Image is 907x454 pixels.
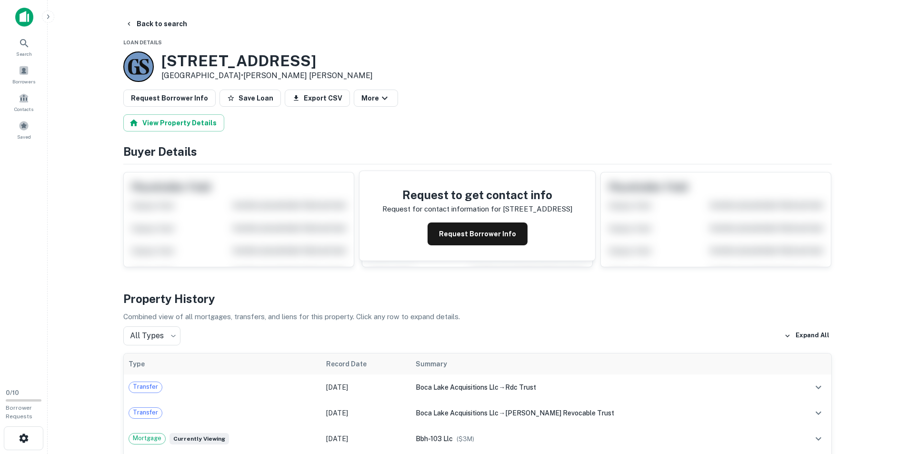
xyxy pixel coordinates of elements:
[321,374,411,400] td: [DATE]
[810,431,827,447] button: expand row
[416,435,453,443] span: bbh-103 llc
[123,143,832,160] h4: Buyer Details
[123,326,180,345] div: All Types
[14,105,33,113] span: Contacts
[161,52,373,70] h3: [STREET_ADDRESS]
[416,383,498,391] span: boca lake acquisitions llc
[123,311,832,323] p: Combined view of all mortgages, transfers, and liens for this property. Click any row to expand d...
[3,89,45,115] a: Contacts
[810,405,827,421] button: expand row
[15,8,33,27] img: capitalize-icon.png
[3,34,45,60] a: Search
[457,435,474,443] span: ($ 3M )
[382,203,501,215] p: Request for contact information for
[123,90,216,107] button: Request Borrower Info
[505,383,536,391] span: rdc trust
[859,378,907,424] iframe: Chat Widget
[321,353,411,374] th: Record Date
[12,78,35,85] span: Borrowers
[129,408,162,417] span: Transfer
[416,408,780,418] div: →
[354,90,398,107] button: More
[321,400,411,426] td: [DATE]
[503,203,572,215] p: [STREET_ADDRESS]
[243,71,373,80] a: [PERSON_NAME] [PERSON_NAME]
[3,61,45,87] a: Borrowers
[505,409,614,417] span: [PERSON_NAME] revocable trust
[6,404,32,420] span: Borrower Requests
[16,50,32,58] span: Search
[129,434,165,443] span: Mortgage
[416,409,498,417] span: boca lake acquisitions llc
[123,114,224,131] button: View Property Details
[169,433,229,444] span: Currently viewing
[124,353,321,374] th: Type
[285,90,350,107] button: Export CSV
[219,90,281,107] button: Save Loan
[121,15,191,32] button: Back to search
[123,290,832,307] h4: Property History
[411,353,785,374] th: Summary
[129,382,162,392] span: Transfer
[782,329,832,343] button: Expand All
[3,117,45,142] a: Saved
[6,389,19,396] span: 0 / 10
[17,133,31,141] span: Saved
[428,222,528,245] button: Request Borrower Info
[161,70,373,81] p: [GEOGRAPHIC_DATA] •
[382,186,572,203] h4: Request to get contact info
[123,40,162,45] span: Loan Details
[416,382,780,393] div: →
[321,426,411,452] td: [DATE]
[810,379,827,395] button: expand row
